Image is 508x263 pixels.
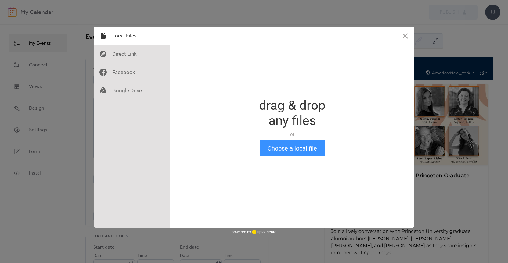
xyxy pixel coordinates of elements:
div: Facebook [94,63,170,81]
a: uploadcare [251,230,276,234]
div: powered by [232,228,276,237]
div: or [259,131,326,137]
div: Direct Link [94,45,170,63]
div: Google Drive [94,81,170,100]
div: drag & drop any files [259,98,326,128]
button: Choose a local file [260,140,325,156]
button: Close [396,27,414,45]
div: Local Files [94,27,170,45]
